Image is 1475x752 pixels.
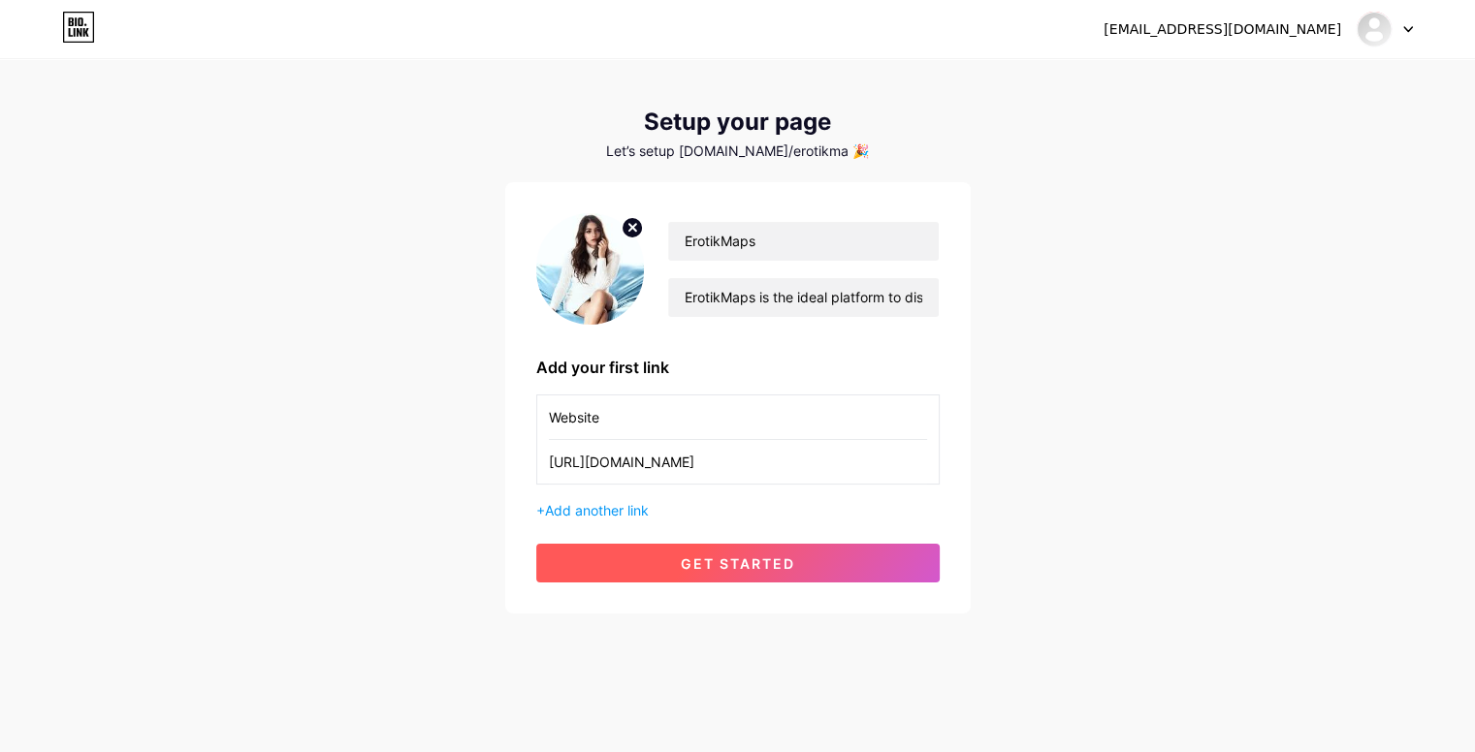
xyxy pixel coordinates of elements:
[536,544,940,582] button: get started
[545,502,649,518] span: Add another link
[668,278,938,317] input: bio
[1104,19,1341,40] div: [EMAIL_ADDRESS][DOMAIN_NAME]
[1356,11,1393,47] img: Erotik Maps
[549,395,927,439] input: Link name (My Instagram)
[505,109,971,136] div: Setup your page
[681,555,795,572] span: get started
[668,222,938,261] input: Your name
[549,440,927,484] input: URL (https://instagram.com/yourname)
[536,356,940,379] div: Add your first link
[536,213,645,325] img: profile pic
[505,143,971,159] div: Let’s setup [DOMAIN_NAME]/erotikma 🎉
[536,500,940,520] div: +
